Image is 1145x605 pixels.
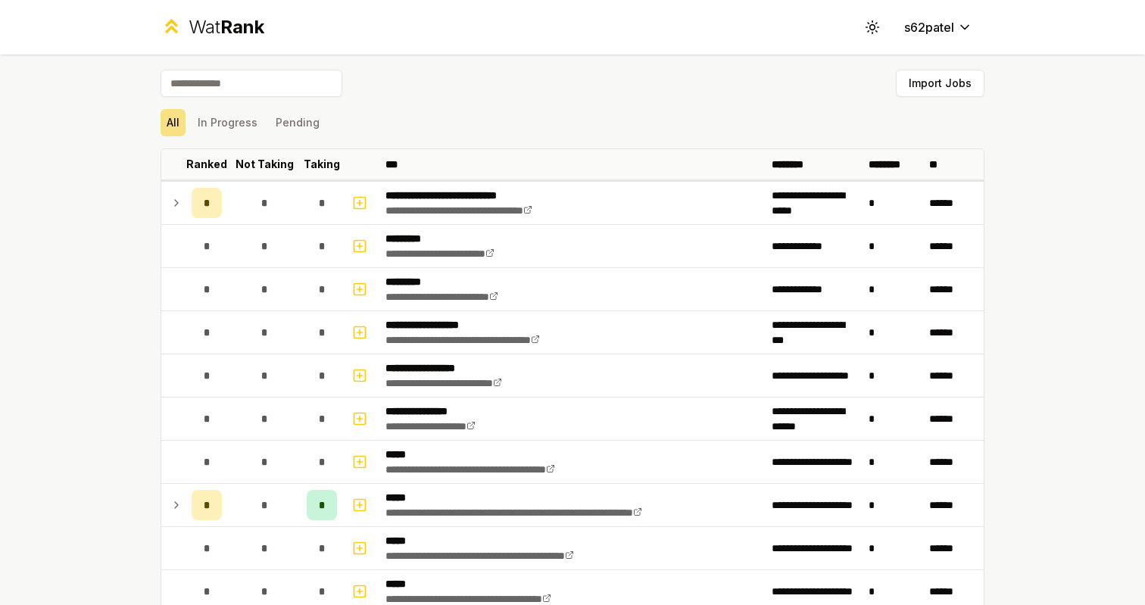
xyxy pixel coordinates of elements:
p: Taking [304,157,340,172]
p: Not Taking [236,157,294,172]
span: s62patel [904,18,954,36]
button: Import Jobs [896,70,984,97]
button: All [161,109,186,136]
a: WatRank [161,15,264,39]
button: In Progress [192,109,264,136]
p: Ranked [186,157,227,172]
span: Rank [220,16,264,38]
button: Pending [270,109,326,136]
button: s62patel [892,14,984,41]
div: Wat [189,15,264,39]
